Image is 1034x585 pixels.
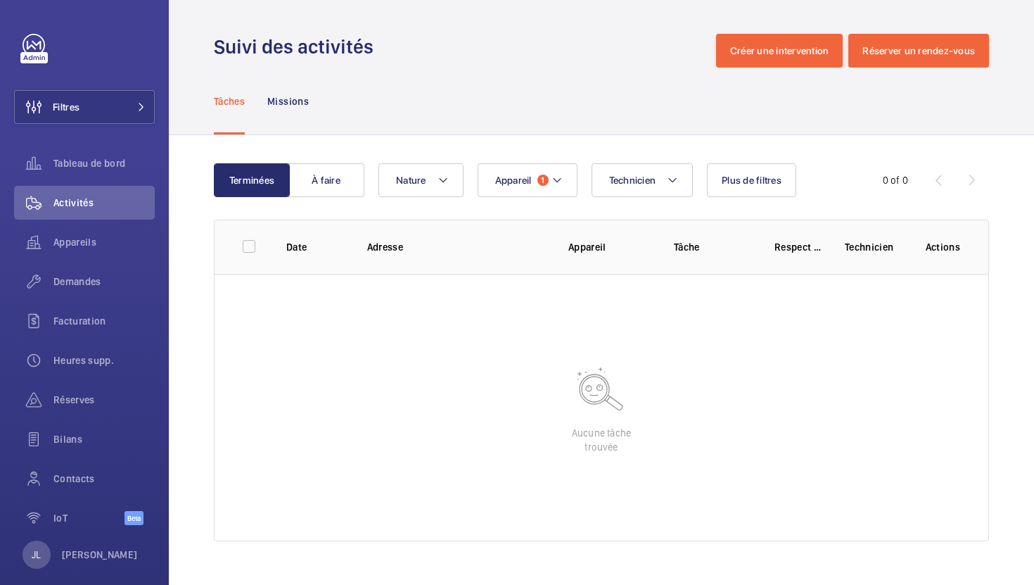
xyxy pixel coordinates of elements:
[14,90,155,124] button: Filtres
[774,240,822,254] p: Respect délai
[53,472,155,486] span: Contacts
[32,548,41,562] p: JL
[125,511,143,525] span: Beta
[62,548,138,562] p: [PERSON_NAME]
[53,275,155,289] span: Demandes
[53,432,155,446] span: Bilans
[53,511,125,525] span: IoT
[537,175,549,186] span: 1
[53,156,155,170] span: Tableau de bord
[53,235,155,249] span: Appareils
[848,34,989,68] button: Réserver un rendez-vous
[53,314,155,328] span: Facturation
[53,393,155,407] span: Réserves
[53,196,155,210] span: Activités
[367,240,546,254] p: Adresse
[716,34,843,68] button: Créer une intervention
[53,353,155,367] span: Heures supp.
[845,240,903,254] p: Technicien
[214,163,290,197] button: Terminées
[478,163,577,197] button: Appareil1
[609,175,656,186] span: Technicien
[378,163,464,197] button: Nature
[286,240,345,254] p: Date
[53,100,79,114] span: Filtres
[495,175,532,186] span: Appareil
[267,94,309,108] p: Missions
[214,94,245,108] p: Tâches
[707,163,796,197] button: Plus de filtres
[592,163,694,197] button: Technicien
[396,175,426,186] span: Nature
[722,175,781,186] span: Plus de filtres
[674,240,752,254] p: Tâche
[568,240,651,254] p: Appareil
[214,34,382,60] h1: Suivi des activités
[288,163,364,197] button: À faire
[926,240,960,254] p: Actions
[883,173,908,187] div: 0 of 0
[572,426,631,454] p: Aucune tâche trouvée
